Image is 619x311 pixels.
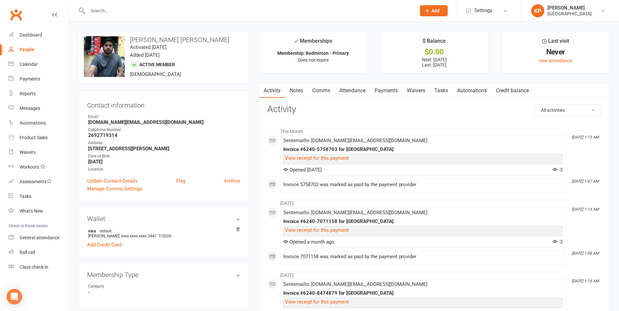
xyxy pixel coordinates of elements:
[87,215,240,222] h3: Wallet
[20,150,36,155] div: Waivers
[507,49,604,55] div: Never
[20,106,40,111] div: Messages
[88,114,240,120] div: Email
[283,147,563,152] div: Invoice #6240-5758703 for [GEOGRAPHIC_DATA]
[386,57,483,67] p: Next: [DATE] Last: [DATE]
[88,119,240,125] strong: [DOMAIN_NAME][EMAIL_ADDRESS][DOMAIN_NAME]
[267,268,601,279] li: [DATE]
[8,160,69,174] a: Workouts
[88,166,240,172] div: Location
[474,3,492,18] span: Settings
[267,104,601,114] h3: Activity
[8,230,69,245] a: General attendance kiosk mode
[20,250,35,255] div: Roll call
[283,167,322,173] span: Opened [DATE]
[8,42,69,57] a: People
[20,164,39,170] div: Workouts
[20,47,34,52] div: People
[430,83,453,98] a: Tasks
[130,44,166,50] time: Activated [DATE]
[572,251,599,256] i: [DATE] 1:08 AM
[121,233,157,238] span: xxxx xxxx xxxx 2441
[8,72,69,86] a: Payments
[423,37,446,49] div: $ Balance
[87,185,142,193] a: Manage Comms Settings
[548,11,592,17] div: [GEOGRAPHIC_DATA]
[531,4,544,17] div: KP
[88,140,240,146] div: Address
[88,289,240,295] strong: -
[88,132,240,138] strong: 2692719314
[285,299,349,305] a: View receipt for this payment
[283,239,334,245] span: Opened a month ago
[20,91,36,96] div: Reports
[87,227,240,239] li: [PERSON_NAME]
[335,83,370,98] a: Attendance
[7,289,22,304] div: Open Intercom Messenger
[294,38,298,44] i: ✓
[294,37,332,49] div: Memberships
[370,83,402,98] a: Payments
[548,5,592,11] div: [PERSON_NAME]
[8,174,69,189] a: Assessments
[431,8,440,13] span: Add
[283,290,563,296] div: Invoice #6240-8474879 for [GEOGRAPHIC_DATA]
[20,194,31,199] div: Tasks
[552,167,563,173] span: 3
[88,127,240,133] div: Cellphone Number
[130,52,160,58] time: Added [DATE]
[84,36,125,77] img: image1724187294.png
[8,57,69,72] a: Calendar
[8,86,69,101] a: Reports
[8,28,69,42] a: Dashboard
[130,71,181,77] span: [DEMOGRAPHIC_DATA]
[285,227,349,233] a: View receipt for this payment
[283,210,427,215] span: Sent email to [DOMAIN_NAME][EMAIL_ADDRESS][DOMAIN_NAME]
[572,179,599,184] i: [DATE] 1:07 AM
[283,281,427,287] span: Sent email to [DOMAIN_NAME][EMAIL_ADDRESS][DOMAIN_NAME]
[285,83,308,98] a: Notes
[158,233,171,238] span: 7/2026
[176,177,185,185] a: Flag
[20,120,46,126] div: Automations
[88,146,240,152] strong: [STREET_ADDRESS][PERSON_NAME]
[20,179,52,184] div: Assessments
[453,83,491,98] a: Automations
[8,260,69,274] a: Class kiosk mode
[8,101,69,116] a: Messages
[267,196,601,207] li: [DATE]
[87,241,121,249] a: Add Credit Card
[572,207,599,212] i: [DATE] 1:14 AM
[572,279,599,283] i: [DATE] 1:15 AM
[20,135,48,140] div: Product Sales
[552,239,563,245] span: 3
[542,37,569,49] div: Last visit
[20,32,42,37] div: Dashboard
[224,177,240,185] a: Archive
[8,145,69,160] a: Waivers
[572,135,599,140] i: [DATE] 1:13 AM
[539,58,572,63] a: view attendance
[283,182,563,187] div: Invoice 5758703 was marked as paid by the payment provider
[285,155,349,161] a: View receipt for this payment
[259,83,285,98] a: Activity
[87,271,240,278] h3: Membership Type
[267,125,601,135] li: This Month
[86,6,411,15] input: Search...
[20,235,59,240] div: General attendance
[88,228,237,233] strong: visa
[88,159,240,165] strong: [DATE]
[8,130,69,145] a: Product Sales
[8,116,69,130] a: Automations
[139,62,175,67] span: Active member
[8,245,69,260] a: Roll call
[420,5,448,16] button: Add
[87,99,240,109] h3: Contact information
[98,228,114,233] span: default
[87,177,138,185] a: Update Contact Details
[298,57,329,63] span: Does not expire
[402,83,430,98] a: Waivers
[84,36,243,43] h3: [PERSON_NAME] [PERSON_NAME]
[308,83,335,98] a: Comms
[20,208,43,214] div: What's New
